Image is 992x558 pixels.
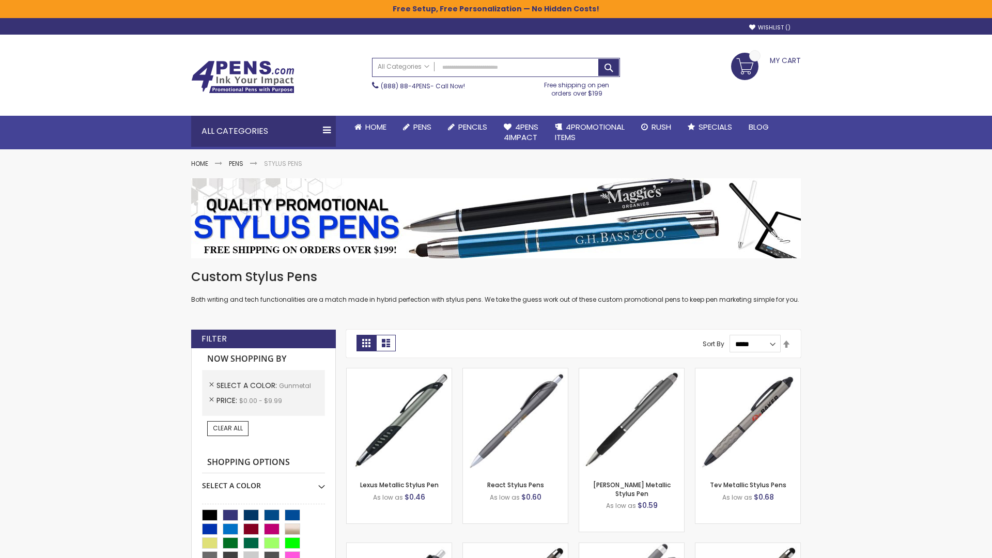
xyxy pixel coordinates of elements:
[579,542,684,551] a: Cali Custom Stylus Gel pen-Gunmetal
[216,395,239,406] span: Price
[202,473,325,491] div: Select A Color
[191,159,208,168] a: Home
[695,542,800,551] a: Islander Softy Metallic Gel Pen with Stylus - ColorJet Imprint-Gunmetal
[347,542,452,551] a: Souvenir® Anthem Stylus Pen-Gunmetal
[703,339,724,348] label: Sort By
[202,348,325,370] strong: Now Shopping by
[191,116,336,147] div: All Categories
[378,63,429,71] span: All Categories
[405,492,425,502] span: $0.46
[191,269,801,304] div: Both writing and tech functionalities are a match made in hybrid perfection with stylus pens. We ...
[699,121,732,132] span: Specials
[202,333,227,345] strong: Filter
[346,116,395,138] a: Home
[347,368,452,377] a: Lexus Metallic Stylus Pen-Gunmetal
[606,501,636,510] span: As low as
[722,493,752,502] span: As low as
[395,116,440,138] a: Pens
[710,481,786,489] a: Tev Metallic Stylus Pens
[347,368,452,473] img: Lexus Metallic Stylus Pen-Gunmetal
[695,368,800,377] a: Tev Metallic Stylus Pens-Gunmetal
[555,121,625,143] span: 4PROMOTIONAL ITEMS
[365,121,386,132] span: Home
[191,269,801,285] h1: Custom Stylus Pens
[521,492,541,502] span: $0.60
[579,368,684,473] img: Lory Metallic Stylus Pen-Gunmetal
[381,82,465,90] span: - Call Now!
[463,368,568,473] img: React Stylus Pens-Gunmetal
[579,368,684,377] a: Lory Metallic Stylus Pen-Gunmetal
[487,481,544,489] a: React Stylus Pens
[202,452,325,474] strong: Shopping Options
[495,116,547,149] a: 4Pens4impact
[191,60,295,94] img: 4Pens Custom Pens and Promotional Products
[373,493,403,502] span: As low as
[749,121,769,132] span: Blog
[373,58,435,75] a: All Categories
[216,380,279,391] span: Select A Color
[413,121,431,132] span: Pens
[279,381,311,390] span: Gunmetal
[633,116,679,138] a: Rush
[652,121,671,132] span: Rush
[754,492,774,502] span: $0.68
[490,493,520,502] span: As low as
[534,77,621,98] div: Free shipping on pen orders over $199
[213,424,243,432] span: Clear All
[381,82,430,90] a: (888) 88-4PENS
[207,421,249,436] a: Clear All
[679,116,740,138] a: Specials
[695,368,800,473] img: Tev Metallic Stylus Pens-Gunmetal
[638,500,658,510] span: $0.59
[264,159,302,168] strong: Stylus Pens
[504,121,538,143] span: 4Pens 4impact
[463,368,568,377] a: React Stylus Pens-Gunmetal
[229,159,243,168] a: Pens
[239,396,282,405] span: $0.00 - $9.99
[191,178,801,258] img: Stylus Pens
[357,335,376,351] strong: Grid
[740,116,777,138] a: Blog
[547,116,633,149] a: 4PROMOTIONALITEMS
[749,24,791,32] a: Wishlist
[458,121,487,132] span: Pencils
[463,542,568,551] a: Islander Softy Metallic Gel Pen with Stylus-Gunmetal
[440,116,495,138] a: Pencils
[360,481,439,489] a: Lexus Metallic Stylus Pen
[593,481,671,498] a: [PERSON_NAME] Metallic Stylus Pen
